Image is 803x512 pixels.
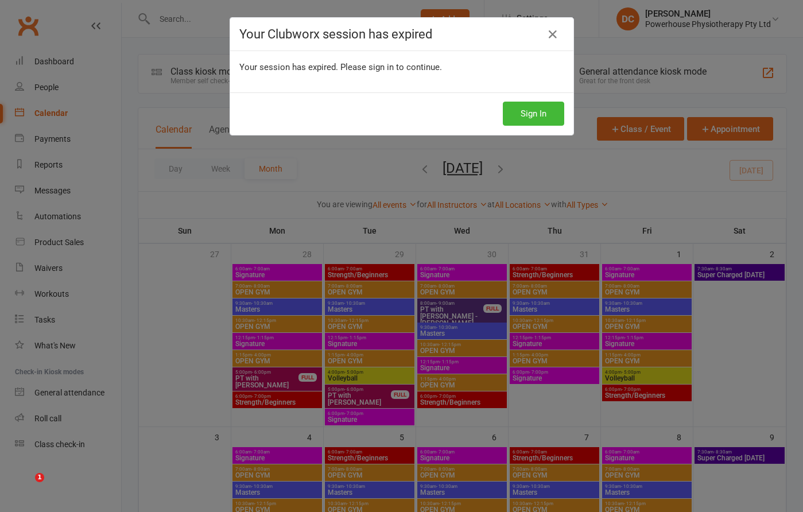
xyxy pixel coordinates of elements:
[239,27,564,41] h4: Your Clubworx session has expired
[503,102,564,126] button: Sign In
[544,25,562,44] a: Close
[35,473,44,482] span: 1
[11,473,39,501] iframe: Intercom live chat
[239,62,442,72] span: Your session has expired. Please sign in to continue.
